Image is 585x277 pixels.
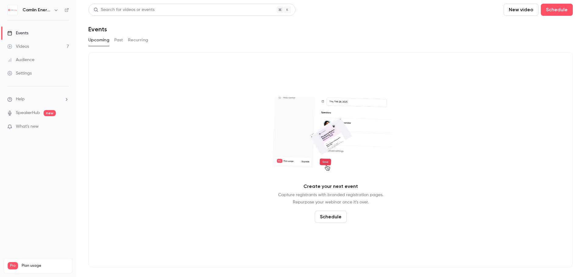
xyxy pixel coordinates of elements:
[315,211,347,223] button: Schedule
[16,123,39,130] span: What's new
[128,35,148,45] button: Recurring
[114,35,123,45] button: Past
[303,183,358,190] p: Create your next event
[8,5,17,15] img: Camlin Energy
[44,110,56,116] span: new
[16,110,40,116] a: SpeakerHub
[62,124,69,130] iframe: Noticeable Trigger
[22,263,69,268] span: Plan usage
[7,96,69,102] li: help-dropdown-opener
[23,7,51,13] h6: Camlin Energy
[7,57,34,63] div: Audience
[88,35,109,45] button: Upcoming
[278,191,383,206] p: Capture registrants with branded registration pages. Repurpose your webinar once it's over.
[7,70,32,76] div: Settings
[8,262,18,269] span: Pro
[88,26,107,33] h1: Events
[504,4,538,16] button: New video
[7,30,28,36] div: Events
[16,96,25,102] span: Help
[541,4,573,16] button: Schedule
[7,43,29,50] div: Videos
[94,7,154,13] div: Search for videos or events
